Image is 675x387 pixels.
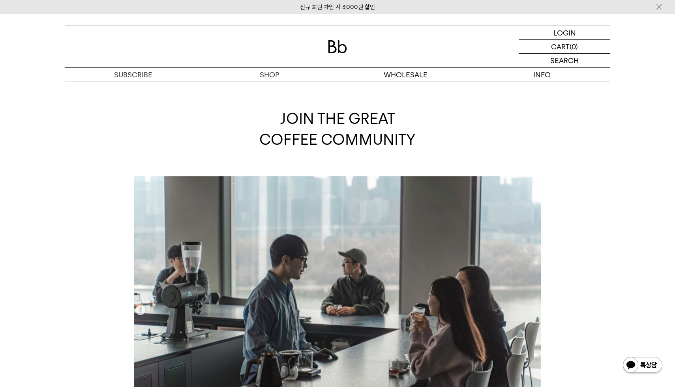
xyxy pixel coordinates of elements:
p: (0) [570,40,578,53]
p: CART [551,40,570,53]
a: LOGIN [519,26,610,40]
a: CART (0) [519,40,610,54]
a: SHOP [201,68,337,82]
img: 로고 [328,40,347,53]
a: SUBSCRIBE [65,68,201,82]
p: LOGIN [553,26,576,39]
span: JOIN THE GREAT COFFEE COMMUNITY [259,110,416,148]
img: 카카오톡 채널 1:1 채팅 버튼 [622,356,663,375]
p: INFO [474,68,610,82]
a: 신규 회원 가입 시 3,000원 할인 [300,4,375,11]
p: WHOLESALE [337,68,474,82]
p: SEARCH [550,54,579,67]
